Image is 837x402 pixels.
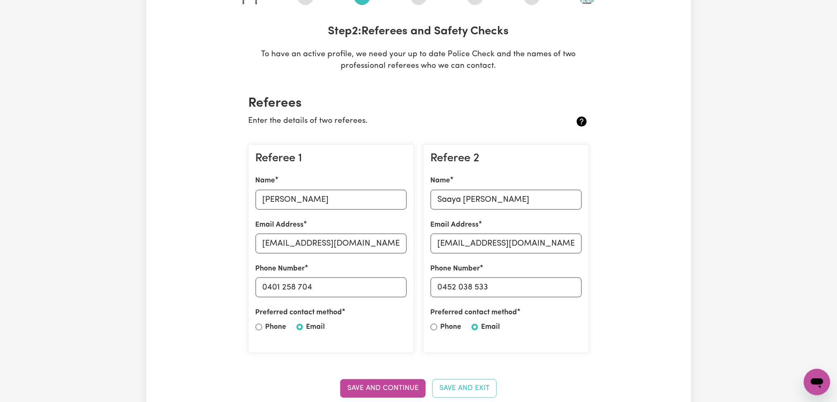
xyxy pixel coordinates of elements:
label: Email Address [431,220,479,230]
label: Phone Number [431,263,480,274]
h3: Referee 1 [256,152,407,166]
h2: Referees [249,96,589,111]
label: Preferred contact method [431,307,517,318]
label: Email Address [256,220,304,230]
button: Save and Continue [340,379,426,397]
p: Enter the details of two referees. [249,115,532,127]
label: Email [306,322,325,333]
h3: Referee 2 [431,152,582,166]
label: Phone [441,322,462,333]
p: To have an active profile, we need your up to date Police Check and the names of two professional... [242,49,595,73]
label: Email [481,322,500,333]
label: Phone [266,322,287,333]
label: Preferred contact method [256,307,342,318]
button: Save and Exit [432,379,497,397]
label: Name [431,175,451,186]
label: Name [256,175,275,186]
iframe: Button to launch messaging window [804,369,830,395]
h3: Step 2 : Referees and Safety Checks [242,25,595,39]
label: Phone Number [256,263,305,274]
